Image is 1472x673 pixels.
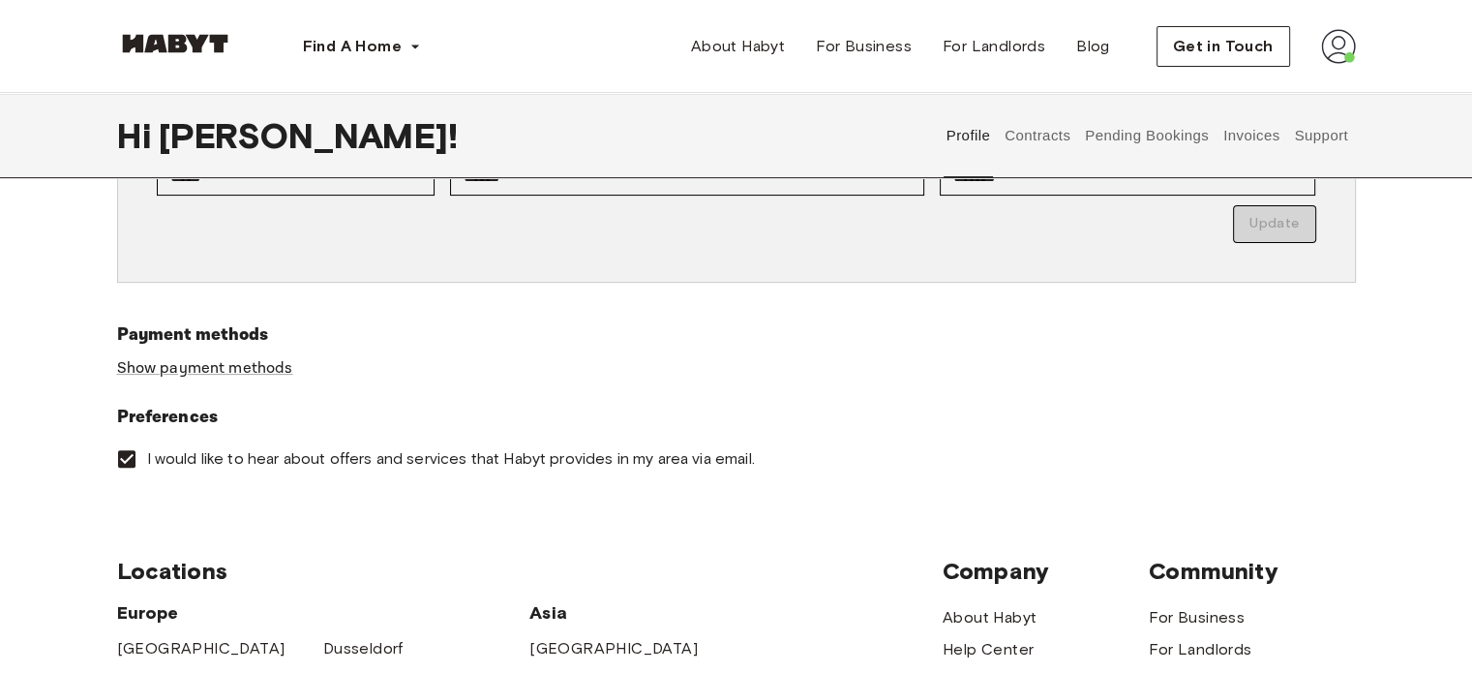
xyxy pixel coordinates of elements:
a: Help Center [943,638,1034,661]
span: About Habyt [691,35,785,58]
img: Habyt [117,34,233,53]
div: user profile tabs [939,93,1355,178]
span: Europe [117,601,530,625]
button: Profile [944,93,993,178]
a: [GEOGRAPHIC_DATA] [117,637,285,660]
a: [GEOGRAPHIC_DATA] [529,637,698,660]
span: Company [943,557,1149,586]
img: avatar [1321,29,1356,64]
span: For Landlords [943,35,1045,58]
span: Find A Home [303,35,402,58]
span: Community [1149,557,1355,586]
span: [PERSON_NAME] ! [159,115,458,156]
button: Support [1292,93,1351,178]
button: Pending Bookings [1083,93,1212,178]
a: About Habyt [943,606,1036,629]
a: Dusseldorf [323,637,404,660]
a: About Habyt [676,27,800,66]
span: Asia [529,601,736,625]
span: Hi [117,115,159,156]
a: Blog [1061,27,1126,66]
a: For Business [800,27,927,66]
span: Blog [1076,35,1110,58]
span: I would like to hear about offers and services that Habyt provides in my area via email. [147,448,755,470]
a: For Business [1149,606,1245,629]
button: Get in Touch [1157,26,1290,67]
span: Get in Touch [1173,35,1274,58]
a: Show payment methods [117,358,293,379]
button: Find A Home [287,27,436,66]
button: Contracts [1003,93,1073,178]
span: For Business [816,35,912,58]
a: For Landlords [927,27,1061,66]
span: Locations [117,557,943,586]
h6: Payment methods [117,321,1356,349]
h6: Preferences [117,404,1356,431]
a: For Landlords [1149,638,1251,661]
button: Invoices [1220,93,1281,178]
